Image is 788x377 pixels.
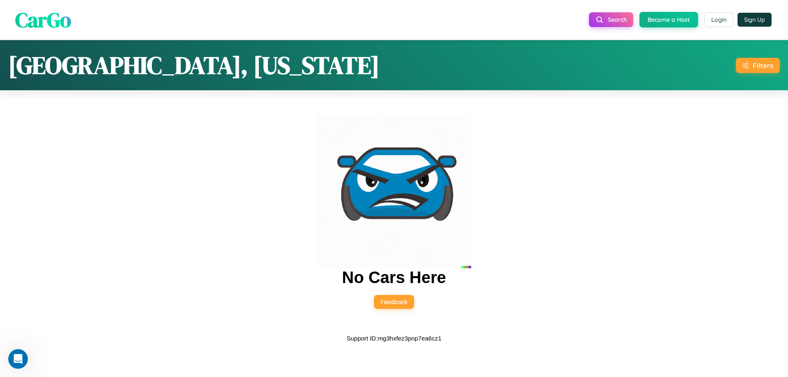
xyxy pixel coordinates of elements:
button: Become a Host [639,12,698,27]
button: Feedback [374,295,414,309]
button: Login [704,12,733,27]
button: Filters [736,58,780,73]
button: Sign Up [738,13,772,27]
button: Search [589,12,633,27]
span: CarGo [15,5,71,34]
div: Filters [753,61,773,70]
h1: [GEOGRAPHIC_DATA], [US_STATE] [8,48,380,82]
span: Search [608,16,627,23]
p: Support ID: mg3hxfez3pnp7ea6cz1 [347,333,442,344]
iframe: Intercom live chat [8,349,28,369]
h2: No Cars Here [342,268,446,287]
img: car [317,114,471,268]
